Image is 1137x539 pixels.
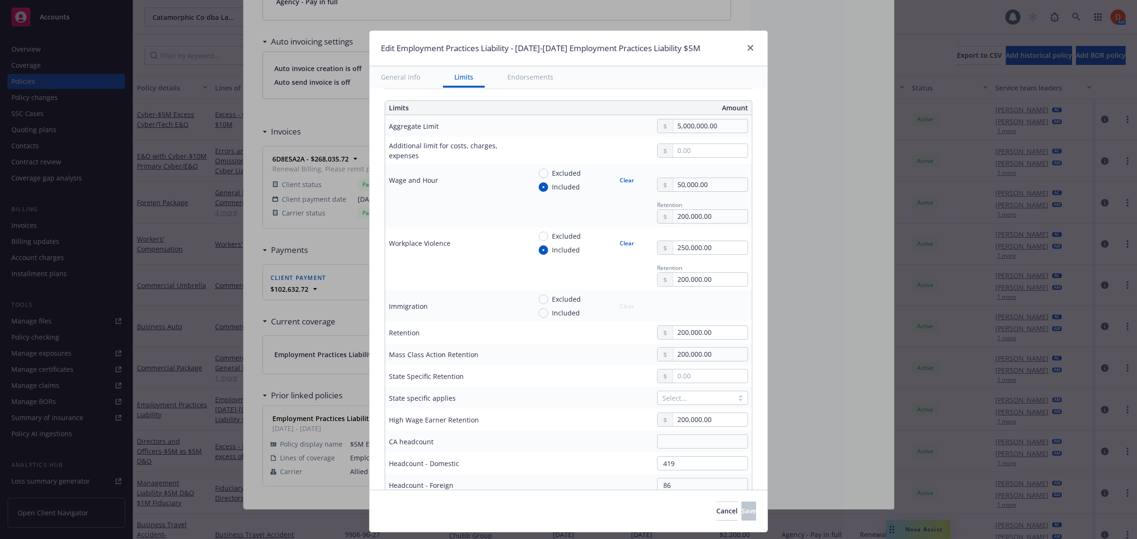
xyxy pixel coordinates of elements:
[381,42,700,54] h1: Edit Employment Practices Liability - [DATE]-[DATE] Employment Practices Liability $5M
[657,201,682,209] span: Retention
[716,506,738,515] span: Cancel
[389,458,459,468] div: Headcount - Domestic
[673,178,748,191] input: 0.00
[673,273,748,286] input: 0.00
[389,350,478,359] div: Mass Class Action Retention
[552,231,581,241] span: Excluded
[389,437,433,447] div: CA headcount
[657,264,682,272] span: Retention
[389,121,439,131] div: Aggregate Limit
[539,169,548,178] input: Excluded
[741,502,756,521] button: Save
[496,66,565,88] button: Endorsements
[539,245,548,255] input: Included
[370,66,432,88] button: General info
[552,294,581,304] span: Excluded
[385,101,532,115] th: Limits
[443,66,485,88] button: Limits
[552,182,580,192] span: Included
[389,393,456,403] div: State specific applies
[389,301,428,311] div: Immigration
[673,348,748,361] input: 0.00
[389,141,523,161] div: Additional limit for costs, charges, expenses
[389,328,420,338] div: Retention
[745,42,756,54] a: close
[539,295,548,304] input: Excluded
[389,238,451,248] div: Workplace Violence
[552,308,580,318] span: Included
[673,241,748,254] input: 0.00
[741,506,756,515] span: Save
[614,173,640,187] button: Clear
[614,236,640,250] button: Clear
[673,210,748,223] input: 0.00
[673,413,748,426] input: 0.00
[673,119,748,133] input: 0.00
[539,232,548,241] input: Excluded
[673,144,748,157] input: 0.00
[389,415,479,425] div: High Wage Earner Retention
[539,308,548,318] input: Included
[389,371,464,381] div: State Specific Retention
[673,326,748,339] input: 0.00
[552,245,580,255] span: Included
[716,502,738,521] button: Cancel
[673,369,748,383] input: 0.00
[539,182,548,192] input: Included
[552,168,581,178] span: Excluded
[389,480,453,490] div: Headcount - Foreign
[389,175,438,185] div: Wage and Hour
[572,101,752,115] th: Amount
